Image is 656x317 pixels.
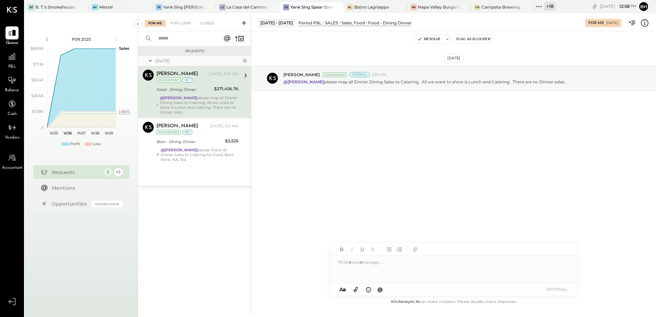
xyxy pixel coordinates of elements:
div: 43 [114,168,122,176]
div: [DATE], 3:21 AM [210,124,238,129]
div: Sales, Food [341,20,365,26]
div: Loss [93,141,101,147]
div: [DATE] [155,58,240,64]
a: Balance [0,74,24,94]
text: Labor [119,108,129,113]
span: Accountant [2,165,23,171]
div: Profit [70,141,80,147]
div: Mi [92,4,98,10]
button: Unordered List [384,245,393,254]
div: [PERSON_NAME] [156,71,198,78]
div: For Me [588,20,604,26]
span: Cash [8,111,16,117]
button: Add URL [411,245,420,254]
div: Period P&L [298,20,321,26]
span: Queue [6,40,19,46]
button: Strikethrough [368,245,377,254]
div: Bistro Lagniappe [354,4,389,10]
div: P09 2025 [52,36,110,42]
text: $71.1K [33,62,44,67]
div: Coming Soon [92,201,122,207]
button: Ordered List [395,245,403,254]
div: YS [283,4,289,10]
div: 2 [104,168,112,176]
span: Balance [5,87,19,94]
div: copy link [591,3,598,10]
text: $53.4K [31,78,44,82]
div: Closed [196,20,218,27]
div: $271,426.76 [214,85,238,92]
span: P&L [8,64,16,70]
div: please move all Dinner Sales to Catering for Food, Beer, Wine, NA, Tea [161,148,238,162]
div: Yank Sing [PERSON_NAME][GEOGRAPHIC_DATA] [163,4,206,10]
button: Italic [348,245,356,254]
button: Bh [638,1,649,12]
div: Campsite Brewing [481,4,520,10]
div: Food - Dining Dinner [156,86,212,93]
button: Underline [358,245,367,254]
p: please map all Dinner Dining Sales to Catering. All we want to show is Lunch and Catering. There ... [283,79,565,85]
strong: @[PERSON_NAME] [160,95,197,100]
div: SALES [325,20,338,26]
a: Cash [0,97,24,117]
div: YS [156,4,162,10]
span: a [343,286,346,293]
text: $88.9K [31,46,44,51]
div: BT [28,4,34,10]
div: Opportunities [52,200,88,207]
div: For Me [145,20,166,27]
text: 0 [41,125,44,130]
div: Yank Sing Spear Street [290,4,333,10]
div: [DATE], 3:20 AM [209,71,238,77]
div: For Client [167,20,195,27]
a: Vendors [0,121,24,141]
div: [DATE] [606,21,618,25]
div: Mentions [52,185,119,191]
a: Queue [0,26,24,46]
text: W38 [91,131,99,136]
text: $17.8K [32,109,44,114]
strong: @[PERSON_NAME] [283,79,324,84]
div: Mistral [99,4,113,10]
div: La Casa del Camino [226,4,267,10]
text: Sales [119,46,129,51]
div: Requests [52,169,101,176]
div: BL [347,4,353,10]
a: Accountant [0,151,24,171]
text: $35.6K [31,93,44,98]
button: Flag as Blocker [454,35,493,43]
span: [PERSON_NAME] [283,72,320,78]
div: please map all Dinner Dining Sales to Catering. All we want to show is Lunch and Catering. There ... [160,95,238,115]
div: int [182,78,192,83]
a: P&L [0,50,24,70]
div: LC [219,4,225,10]
text: W36 [63,131,72,136]
div: 2 [242,58,247,63]
text: COGS [119,111,130,116]
div: Accountant [323,72,347,77]
button: INTERNAL [543,285,571,294]
div: CB [474,4,480,10]
div: Food - Dining Dinner [368,20,412,26]
div: [PERSON_NAME] [156,123,198,130]
span: 3:20 AM [372,72,386,78]
div: Napa Valley Burger Company [418,4,461,10]
div: Accountant [156,78,181,83]
strong: @[PERSON_NAME] [161,148,198,152]
button: Bold [337,245,346,254]
div: [DATE] [444,54,464,62]
div: int [182,130,192,135]
text: W35 [50,131,58,136]
div: B. T.'s Smokehouse [35,4,75,10]
div: Accountant [156,130,181,135]
div: NV [411,4,417,10]
button: Aa [337,286,348,293]
div: $2,525 [225,138,238,144]
button: @ [375,285,385,294]
div: Beer - Dining Dinner [156,138,223,145]
div: [DATE] [600,3,636,10]
div: [DATE] - [DATE] [258,19,295,27]
text: W39 [104,131,113,136]
text: W37 [77,131,85,136]
div: + 18 [544,2,555,11]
